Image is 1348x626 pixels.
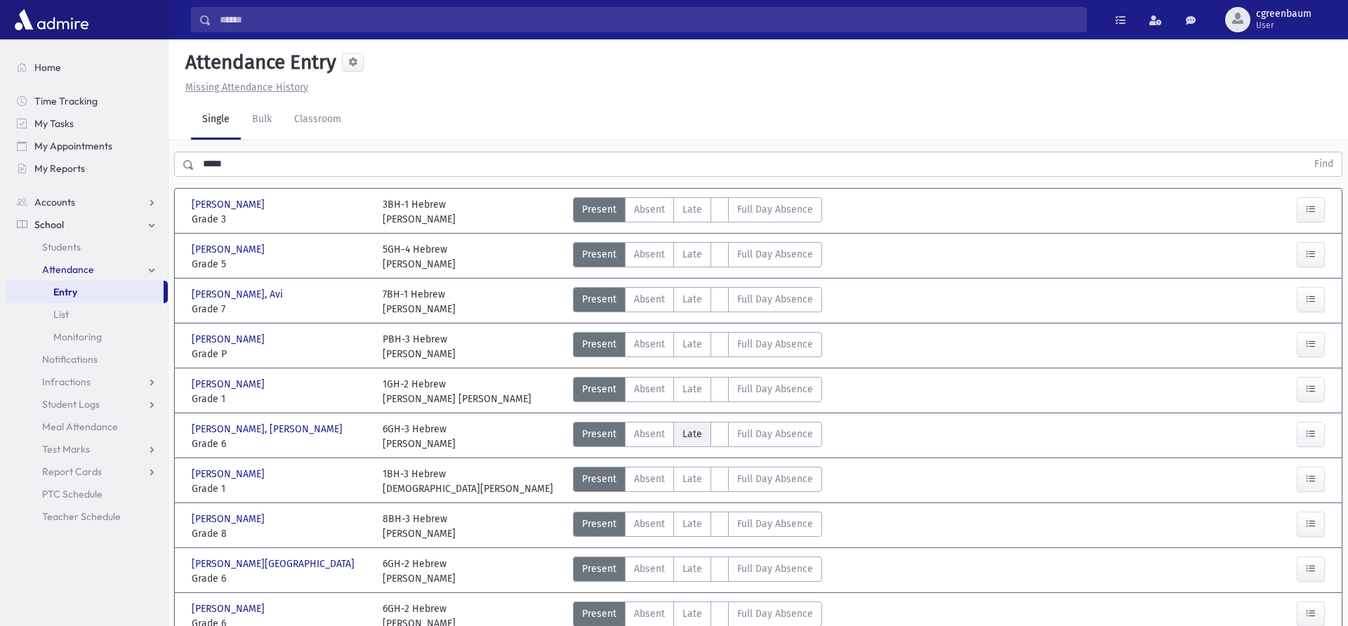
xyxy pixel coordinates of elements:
div: 7BH-1 Hebrew [PERSON_NAME] [383,287,456,317]
span: Grade 1 [192,481,369,496]
input: Search [211,7,1086,32]
div: AttTypes [573,287,822,317]
span: Notifications [42,353,98,366]
span: Meal Attendance [42,420,118,433]
a: Notifications [6,348,168,371]
span: Absent [634,292,665,307]
a: School [6,213,168,236]
div: AttTypes [573,557,822,586]
a: Classroom [283,100,352,140]
span: List [53,308,69,321]
span: Absent [634,472,665,486]
span: [PERSON_NAME][GEOGRAPHIC_DATA] [192,557,357,571]
img: AdmirePro [11,6,92,34]
span: Present [582,561,616,576]
a: Bulk [241,100,283,140]
a: Attendance [6,258,168,281]
span: [PERSON_NAME], Avi [192,287,286,302]
span: Full Day Absence [737,337,813,352]
span: [PERSON_NAME] [192,467,267,481]
div: AttTypes [573,422,822,451]
span: [PERSON_NAME] [192,601,267,616]
span: Time Tracking [34,95,98,107]
span: Absent [634,517,665,531]
a: Entry [6,281,164,303]
span: User [1256,20,1311,31]
span: cgreenbaum [1256,8,1311,20]
span: Grade 6 [192,437,369,451]
span: Present [582,517,616,531]
span: Grade 3 [192,212,369,227]
span: Absent [634,247,665,262]
a: Student Logs [6,393,168,415]
div: AttTypes [573,197,822,227]
div: AttTypes [573,242,822,272]
span: My Tasks [34,117,74,130]
span: Full Day Absence [737,427,813,441]
span: Grade 1 [192,392,369,406]
span: Late [682,472,702,486]
a: Test Marks [6,438,168,460]
span: Full Day Absence [737,382,813,397]
span: My Appointments [34,140,112,152]
span: Full Day Absence [737,292,813,307]
span: Grade P [192,347,369,361]
span: Monitoring [53,331,102,343]
span: Present [582,337,616,352]
h5: Attendance Entry [180,51,336,74]
a: Students [6,236,168,258]
span: [PERSON_NAME] [192,512,267,526]
span: Late [682,337,702,352]
a: Home [6,56,168,79]
span: [PERSON_NAME] [192,197,267,212]
a: PTC Schedule [6,483,168,505]
span: Full Day Absence [737,472,813,486]
span: Present [582,292,616,307]
div: 6GH-2 Hebrew [PERSON_NAME] [383,557,456,586]
span: Present [582,202,616,217]
span: Late [682,247,702,262]
span: Entry [53,286,77,298]
div: AttTypes [573,467,822,496]
span: PTC Schedule [42,488,103,500]
a: My Appointments [6,135,168,157]
span: Attendance [42,263,94,276]
span: Full Day Absence [737,202,813,217]
a: Single [191,100,241,140]
u: Missing Attendance History [185,81,308,93]
span: Late [682,427,702,441]
span: Late [682,202,702,217]
span: Test Marks [42,443,90,455]
div: 8BH-3 Hebrew [PERSON_NAME] [383,512,456,541]
a: Report Cards [6,460,168,483]
a: Meal Attendance [6,415,168,438]
a: My Reports [6,157,168,180]
span: Present [582,247,616,262]
span: Accounts [34,196,75,208]
span: Absent [634,427,665,441]
span: [PERSON_NAME], [PERSON_NAME] [192,422,345,437]
span: Late [682,517,702,531]
span: Absent [634,202,665,217]
span: Teacher Schedule [42,510,121,523]
span: Full Day Absence [737,247,813,262]
div: 1GH-2 Hebrew [PERSON_NAME] [PERSON_NAME] [383,377,531,406]
span: Grade 7 [192,302,369,317]
div: AttTypes [573,332,822,361]
span: Late [682,561,702,576]
span: Absent [634,337,665,352]
span: Late [682,606,702,621]
a: Monitoring [6,326,168,348]
span: Grade 5 [192,257,369,272]
span: My Reports [34,162,85,175]
span: Present [582,427,616,441]
span: Home [34,61,61,74]
span: School [34,218,64,231]
span: Infractions [42,375,91,388]
div: AttTypes [573,377,822,406]
span: Absent [634,382,665,397]
button: Find [1306,152,1342,176]
span: Present [582,472,616,486]
a: Accounts [6,191,168,213]
span: Report Cards [42,465,102,478]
